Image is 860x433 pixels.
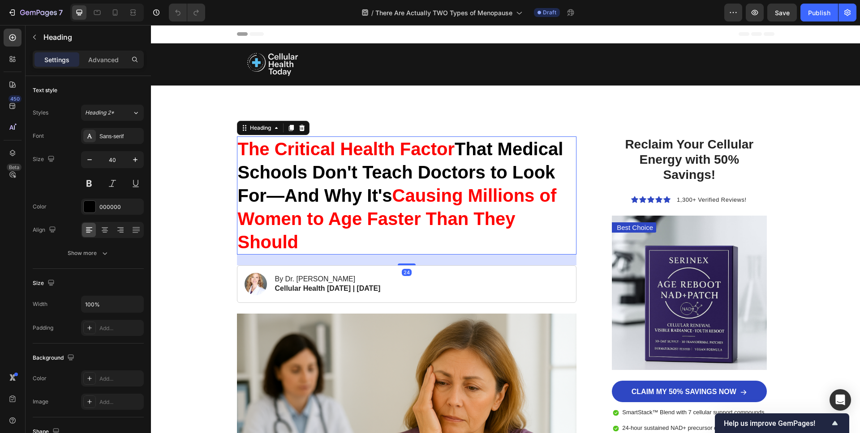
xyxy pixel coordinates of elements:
div: Size [33,153,56,166]
button: Heading 2* [81,105,144,121]
span: Draft [543,8,556,17]
div: Align [33,224,58,236]
button: Save [767,4,797,21]
input: Auto [82,296,143,312]
div: 000000 [99,203,142,211]
span: Help us improve GemPages! [724,419,830,428]
div: Show more [68,249,109,258]
div: Styles [33,109,48,117]
button: Show more [33,245,144,261]
strong: Cellular Health [DATE] | [DATE] [124,259,230,267]
div: 450 [9,95,21,102]
div: Font [33,132,44,140]
p: 7 [59,7,63,18]
p: Advanced [88,55,119,64]
span: / [371,8,374,17]
span: 1,300+ Verified Reviews! [526,171,595,178]
div: Size [33,277,56,289]
p: By Dr. [PERSON_NAME] [124,250,230,259]
div: Open Intercom Messenger [830,389,851,411]
p: Best Choice [466,198,502,207]
div: Color [33,203,47,211]
iframe: Design area [151,25,860,433]
div: Color [33,374,47,382]
span: There Are Actually TWO Types of Menopause [375,8,512,17]
p: SmartStack™ Blend with 7 cellular support compounds [471,384,613,391]
div: Sans-serif [99,132,142,140]
p: Settings [44,55,69,64]
p: Heading [43,32,140,42]
div: Width [33,300,47,308]
div: Background [33,352,76,364]
div: Add... [99,398,142,406]
span: Save [775,9,790,17]
div: Beta [7,164,21,171]
div: Undo/Redo [169,4,205,21]
span: Heading 2* [85,109,114,117]
a: CLAIM MY 50% SAVINGS NOW [461,356,615,377]
p: CLAIM MY 50% SAVINGS NOW [481,362,585,372]
button: Show survey - Help us improve GemPages! [724,418,840,429]
div: Image [33,398,48,406]
img: gempages_570282855607829728-02ee12b8-05ff-4a4e-910f-903a60126c1d.jpg [94,248,116,270]
p: 24-hour sustained NAD+ precursor delivery [471,399,613,407]
div: Padding [33,324,53,332]
div: 24 [251,244,261,251]
h2: Reclaim Your Cellular Energy with 50% Savings! [468,111,609,158]
button: 7 [4,4,67,21]
div: Text style [33,86,57,94]
button: Publish [800,4,838,21]
div: Add... [99,324,142,332]
div: Publish [808,8,830,17]
div: Add... [99,375,142,383]
img: gempages_570282855607829728-2e43e275-2148-4831-aa5f-cd2f79fc35af.jpg [461,191,615,345]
